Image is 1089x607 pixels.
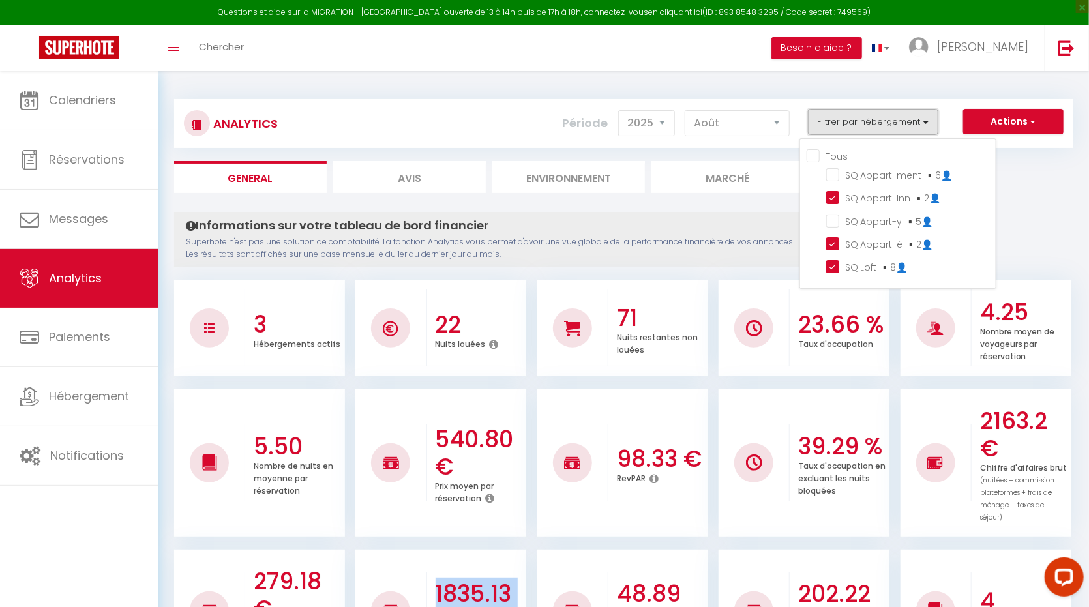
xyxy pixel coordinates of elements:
h3: 23.66 % [798,311,886,338]
span: (nuitées + commission plateformes + frais de ménage + taxes de séjour) [980,475,1055,522]
h3: 4.25 [980,299,1068,326]
img: NO IMAGE [746,454,762,471]
img: NO IMAGE [927,455,944,471]
span: Analytics [49,270,102,286]
li: Marché [651,161,804,193]
p: Chiffre d'affaires brut [980,460,1067,522]
li: General [174,161,327,193]
span: SQ'Appart-y ▪️5👤 [846,215,933,228]
button: Filtrer par hébergement [808,109,938,135]
h3: 39.29 % [798,433,886,460]
p: Nuits restantes non louées [617,329,698,355]
h3: 2163.2 € [980,407,1068,462]
span: SQ'Loft ▪️8👤 [846,261,908,274]
span: Calendriers [49,92,116,108]
h4: Informations sur votre tableau de bord financier [186,218,794,233]
button: Actions [963,109,1064,135]
h3: 98.33 € [617,445,705,473]
a: Chercher [189,25,254,71]
span: [PERSON_NAME] [937,38,1028,55]
img: Super Booking [39,36,119,59]
span: Messages [49,211,108,227]
h3: Analytics [210,109,278,138]
iframe: LiveChat chat widget [1034,552,1089,607]
li: Avis [333,161,486,193]
img: NO IMAGE [204,323,215,333]
p: Nuits louées [436,336,486,349]
a: en cliquant ici [649,7,703,18]
h3: 71 [617,304,705,332]
p: Hébergements actifs [254,336,340,349]
p: Nombre moyen de voyageurs par réservation [980,323,1055,362]
span: Réservations [49,151,125,168]
p: Taux d'occupation en excluant les nuits bloquées [798,458,886,496]
a: ... [PERSON_NAME] [899,25,1045,71]
p: Nombre de nuits en moyenne par réservation [254,458,333,496]
p: Taux d'occupation [798,336,873,349]
li: Environnement [492,161,645,193]
label: Période [563,109,608,138]
span: Chercher [199,40,244,53]
img: logout [1058,40,1075,56]
span: SQ'Appart-é ▪️2👤 [846,238,933,251]
span: Hébergement [49,388,129,404]
h3: 5.50 [254,433,342,460]
img: ... [909,37,929,57]
h3: 22 [436,311,524,338]
h3: 540.80 € [436,426,524,481]
span: Notifications [50,447,124,464]
p: Prix moyen par réservation [436,478,494,504]
p: RevPAR [617,470,646,484]
h3: 3 [254,311,342,338]
span: Paiements [49,329,110,345]
button: Besoin d'aide ? [771,37,862,59]
p: Superhote n'est pas une solution de comptabilité. La fonction Analytics vous permet d'avoir une v... [186,236,794,261]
